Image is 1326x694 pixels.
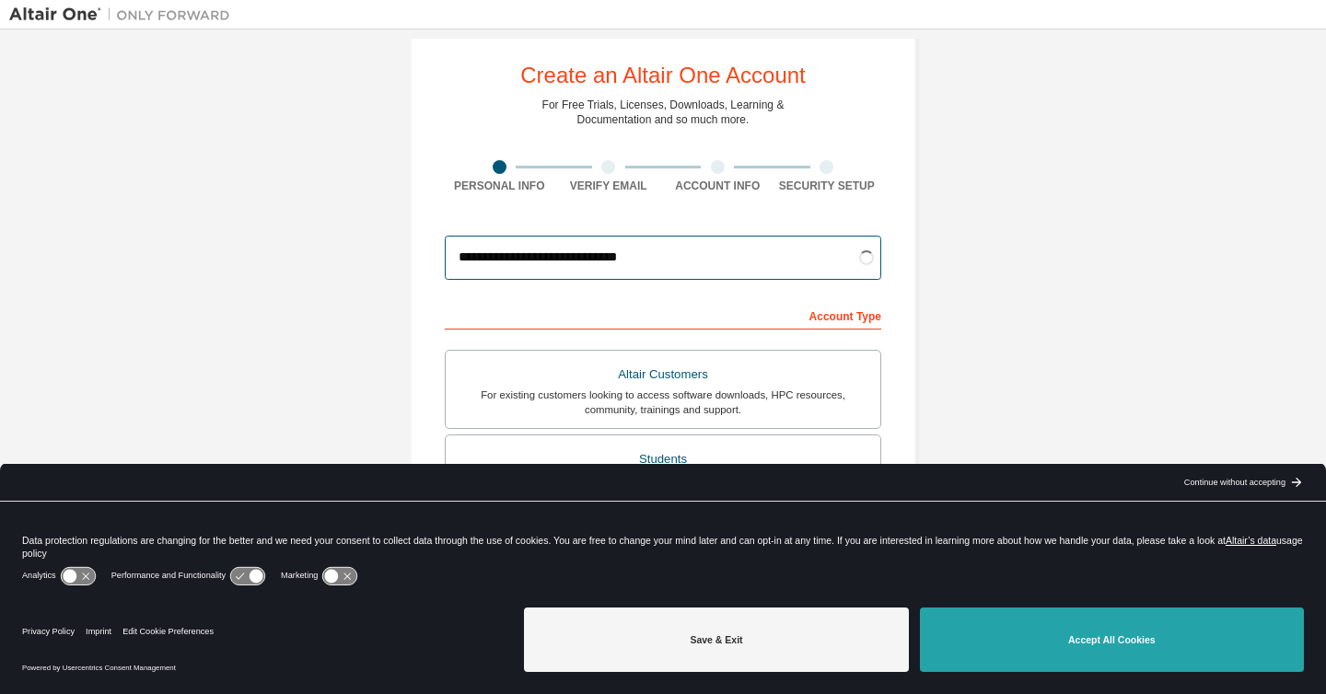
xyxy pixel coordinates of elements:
div: Create an Altair One Account [520,64,806,87]
div: Personal Info [445,179,554,193]
div: Altair Customers [457,362,869,387]
img: Altair One [9,6,239,24]
div: For existing customers looking to access software downloads, HPC resources, community, trainings ... [457,387,869,417]
div: Verify Email [554,179,664,193]
div: Account Info [663,179,773,193]
div: Security Setup [773,179,882,193]
div: Students [457,446,869,472]
div: Account Type [445,300,881,330]
div: For Free Trials, Licenses, Downloads, Learning & Documentation and so much more. [542,98,785,127]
